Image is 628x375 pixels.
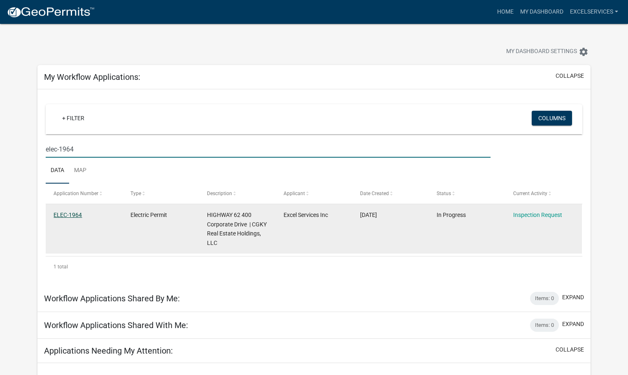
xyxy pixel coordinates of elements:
datatable-header-cell: Date Created [352,184,429,203]
datatable-header-cell: Status [429,184,505,203]
span: Electric Permit [130,212,167,218]
span: 11/08/2024 [360,212,377,218]
span: Status [437,191,451,196]
h5: Applications Needing My Attention: [44,346,173,356]
button: My Dashboard Settingssettings [500,44,595,60]
a: Home [494,4,517,20]
datatable-header-cell: Application Number [46,184,122,203]
h5: Workflow Applications Shared By Me: [44,293,180,303]
h5: My Workflow Applications: [44,72,140,82]
datatable-header-cell: Applicant [276,184,352,203]
span: Excel Services Inc [284,212,328,218]
a: Data [46,158,69,184]
div: Items: 0 [530,292,559,305]
button: collapse [556,345,584,354]
span: Description [207,191,232,196]
span: In Progress [437,212,466,218]
h5: Workflow Applications Shared With Me: [44,320,188,330]
a: My Dashboard [517,4,567,20]
i: settings [579,47,588,57]
a: Inspection Request [513,212,562,218]
div: 1 total [46,256,582,277]
button: expand [562,293,584,302]
span: Current Activity [513,191,547,196]
a: ELEC-1964 [53,212,82,218]
span: Date Created [360,191,389,196]
datatable-header-cell: Current Activity [505,184,582,203]
span: Application Number [53,191,98,196]
span: Applicant [284,191,305,196]
input: Search for applications [46,141,491,158]
datatable-header-cell: Type [122,184,199,203]
span: My Dashboard Settings [506,47,577,57]
a: Map [69,158,91,184]
datatable-header-cell: Description [199,184,276,203]
button: collapse [556,72,584,80]
span: Type [130,191,141,196]
span: HIGHWAY 62 400 Corporate Drive | CGKY Real Estate Holdings, LLC [207,212,267,246]
a: excelservices [567,4,621,20]
button: Columns [532,111,572,126]
div: Items: 0 [530,319,559,332]
div: collapse [37,89,590,285]
button: expand [562,320,584,328]
a: + Filter [56,111,91,126]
